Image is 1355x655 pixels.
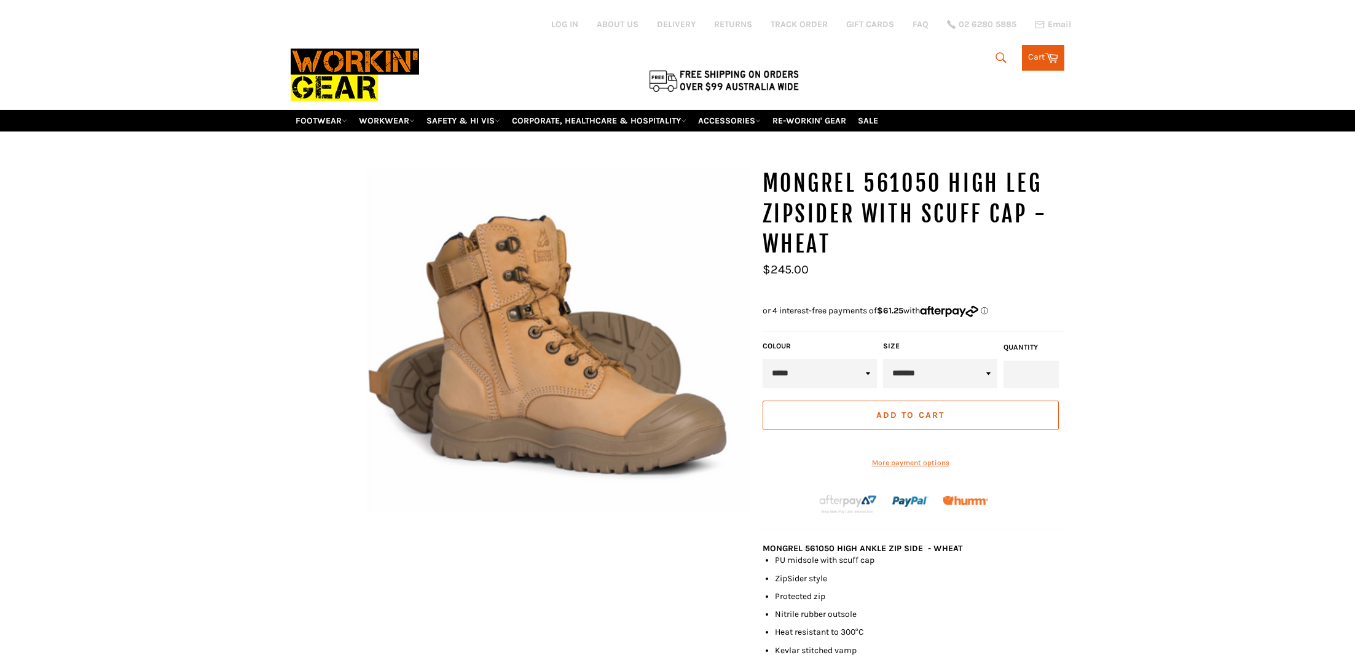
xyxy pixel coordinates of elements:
[291,110,352,131] a: FOOTWEAR
[693,110,766,131] a: ACCESSORIES
[775,573,1065,584] li: ZipSider style
[657,18,696,30] a: DELIVERY
[876,410,945,420] span: Add to Cart
[775,590,1065,602] li: Protected zip
[507,110,691,131] a: CORPORATE, HEALTHCARE & HOSPITALITY
[1035,20,1071,29] a: Email
[1048,20,1071,29] span: Email
[1003,342,1059,353] label: Quantity
[422,110,505,131] a: SAFETY & HI VIS
[291,40,419,109] img: Workin Gear leaders in Workwear, Safety Boots, PPE, Uniforms. Australia's No.1 in Workwear
[768,110,851,131] a: RE-WORKIN' GEAR
[763,458,1059,468] a: More payment options
[892,484,929,520] img: paypal.png
[846,18,894,30] a: GIFT CARDS
[763,262,809,277] span: $245.00
[775,554,1065,566] li: PU midsole with scuff cap
[763,341,877,351] label: COLOUR
[763,401,1059,430] button: Add to Cart
[714,18,752,30] a: RETURNS
[1022,45,1064,71] a: Cart
[771,18,828,30] a: TRACK ORDER
[883,341,997,351] label: Size
[959,20,1016,29] span: 02 6280 5885
[354,110,420,131] a: WORKWEAR
[947,20,1016,29] a: 02 6280 5885
[913,18,929,30] a: FAQ
[775,626,1065,638] li: Heat resistant to 300°C
[597,18,638,30] a: ABOUT US
[359,168,750,512] img: MONGREL 561050 High Leg Zipsider with Scuff Cap - Wheat - Workin' Gear
[647,68,801,93] img: Flat $9.95 shipping Australia wide
[818,493,878,514] img: Afterpay-Logo-on-dark-bg_large.png
[853,110,883,131] a: SALE
[763,168,1065,260] h1: MONGREL 561050 High Leg Zipsider with Scuff Cap - Wheat
[775,608,1065,620] li: Nitrile rubber outsole
[943,496,988,505] img: Humm_core_logo_RGB-01_300x60px_small_195d8312-4386-4de7-b182-0ef9b6303a37.png
[551,19,578,29] a: Log in
[763,543,962,554] strong: MONGREL 561050 HIGH ANKLE ZIP SIDE - WHEAT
